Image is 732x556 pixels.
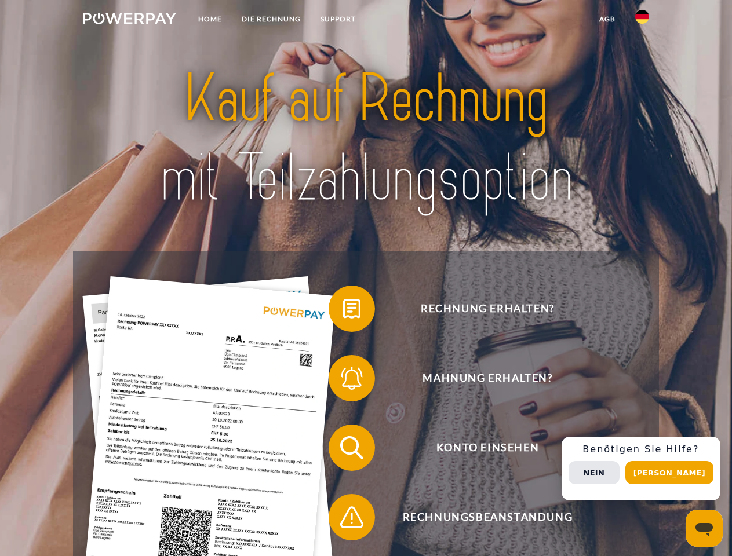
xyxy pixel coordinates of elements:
span: Rechnung erhalten? [345,286,629,332]
span: Rechnungsbeanstandung [345,494,629,540]
img: qb_bill.svg [337,294,366,323]
button: Mahnung erhalten? [329,355,630,401]
button: Konto einsehen [329,425,630,471]
a: agb [589,9,625,30]
button: [PERSON_NAME] [625,461,713,484]
img: de [635,10,649,24]
img: title-powerpay_de.svg [111,56,621,222]
button: Rechnung erhalten? [329,286,630,332]
a: DIE RECHNUNG [232,9,311,30]
img: qb_warning.svg [337,503,366,532]
img: logo-powerpay-white.svg [83,13,176,24]
iframe: Schaltfläche zum Öffnen des Messaging-Fensters [686,510,723,547]
span: Konto einsehen [345,425,629,471]
button: Nein [569,461,620,484]
button: Rechnungsbeanstandung [329,494,630,540]
img: qb_search.svg [337,433,366,462]
h3: Benötigen Sie Hilfe? [569,444,713,455]
a: Home [188,9,232,30]
img: qb_bell.svg [337,364,366,393]
span: Mahnung erhalten? [345,355,629,401]
div: Schnellhilfe [562,437,720,500]
a: SUPPORT [311,9,366,30]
